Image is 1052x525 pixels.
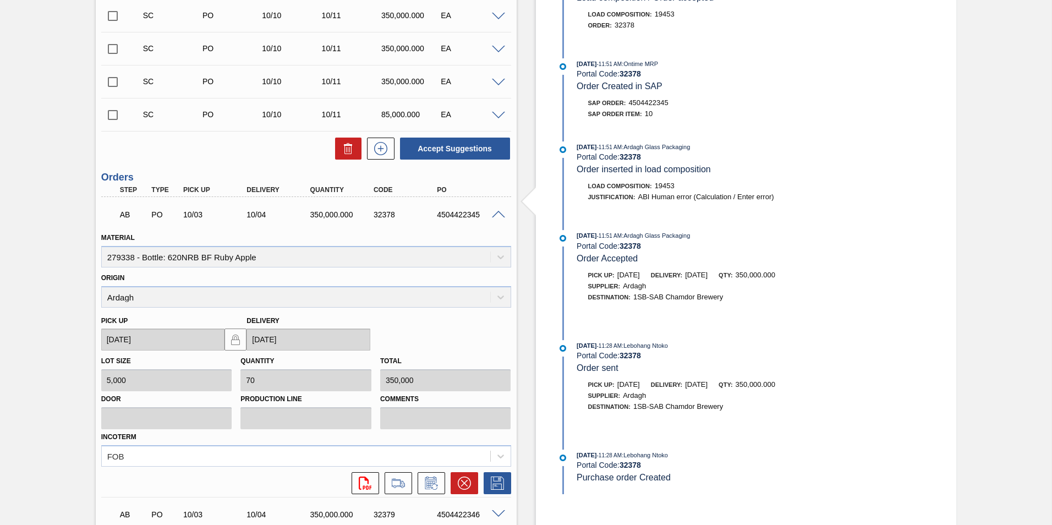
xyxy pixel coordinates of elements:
[445,472,478,494] div: Cancel Order
[308,186,379,194] div: Quantity
[438,77,505,86] div: EA
[117,203,150,227] div: Awaiting Billing
[638,193,774,201] span: ABI Human error (Calculation / Enter error)
[736,271,775,279] span: 350,000.000
[617,271,640,279] span: [DATE]
[180,510,251,519] div: 10/03/2025
[577,61,596,67] span: [DATE]
[560,455,566,461] img: atual
[308,210,379,219] div: 350,000.000
[361,138,394,160] div: New suggestion
[346,472,379,494] div: Open PDF file
[622,232,690,239] span: : Ardagh Glass Packaging
[380,357,402,365] label: Total
[259,44,326,53] div: 10/10/2025
[101,234,135,242] label: Material
[736,380,775,389] span: 350,000.000
[560,146,566,153] img: atual
[101,274,125,282] label: Origin
[394,136,511,161] div: Accept Suggestions
[380,391,511,407] label: Comments
[597,233,622,239] span: - 11:51 AM
[140,11,207,20] div: Suggestion Created
[651,272,682,278] span: Delivery:
[240,391,371,407] label: Production Line
[655,182,675,190] span: 19453
[149,210,182,219] div: Purchase order
[620,351,641,360] strong: 32378
[240,357,274,365] label: Quantity
[645,110,653,118] span: 10
[560,235,566,242] img: atual
[588,272,615,278] span: Pick up:
[655,10,675,18] span: 19453
[588,11,652,18] span: Load Composition :
[622,61,658,67] span: : Ontime MRP
[577,342,596,349] span: [DATE]
[588,392,621,399] span: Supplier:
[200,110,266,119] div: Purchase order
[438,44,505,53] div: EA
[438,110,505,119] div: EA
[597,61,622,67] span: - 11:51 AM
[200,77,266,86] div: Purchase order
[379,11,445,20] div: 350,000.000
[577,473,671,482] span: Purchase order Created
[622,452,668,458] span: : Lebohang Ntoko
[577,232,596,239] span: [DATE]
[101,329,225,351] input: mm/dd/yyyy
[577,165,711,174] span: Order inserted in load composition
[577,69,838,78] div: Portal Code:
[259,77,326,86] div: 10/10/2025
[588,183,652,189] span: Load Composition :
[319,110,386,119] div: 10/11/2025
[200,44,266,53] div: Purchase order
[617,380,640,389] span: [DATE]
[633,402,723,411] span: 1SB-SAB Chamdor Brewery
[379,77,445,86] div: 350,000.000
[101,317,128,325] label: Pick up
[244,210,315,219] div: 10/04/2025
[577,452,596,458] span: [DATE]
[577,152,838,161] div: Portal Code:
[379,110,445,119] div: 85,000.000
[560,63,566,70] img: atual
[577,254,638,263] span: Order Accepted
[149,510,182,519] div: Purchase order
[577,242,838,250] div: Portal Code:
[120,210,147,219] p: AB
[588,111,642,117] span: SAP Order Item:
[319,11,386,20] div: 10/11/2025
[577,144,596,150] span: [DATE]
[379,44,445,53] div: 350,000.000
[180,210,251,219] div: 10/03/2025
[597,343,622,349] span: - 11:28 AM
[434,186,505,194] div: PO
[244,510,315,519] div: 10/04/2025
[588,22,612,29] span: Order :
[244,186,315,194] div: Delivery
[224,329,246,351] button: locked
[597,452,622,458] span: - 11:28 AM
[620,242,641,250] strong: 32378
[560,345,566,352] img: atual
[120,510,147,519] p: AB
[588,381,615,388] span: Pick up:
[588,283,621,289] span: Supplier:
[246,329,370,351] input: mm/dd/yyyy
[259,11,326,20] div: 10/10/2025
[620,69,641,78] strong: 32378
[140,110,207,119] div: Suggestion Created
[371,186,442,194] div: Code
[623,282,646,290] span: Ardagh
[588,403,631,410] span: Destination:
[246,317,280,325] label: Delivery
[434,210,505,219] div: 4504422345
[628,99,668,107] span: 4504422345
[101,357,131,365] label: Lot size
[651,381,682,388] span: Delivery:
[229,333,242,346] img: locked
[623,391,646,400] span: Ardagh
[577,461,838,469] div: Portal Code:
[438,11,505,20] div: EA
